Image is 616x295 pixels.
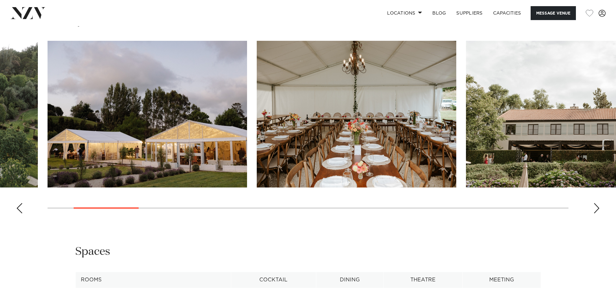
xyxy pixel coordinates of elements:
[257,41,456,187] swiper-slide: 3 / 20
[531,6,576,20] button: Message Venue
[462,272,541,288] th: Meeting
[488,6,526,20] a: Capacities
[10,7,46,19] img: nzv-logo.png
[75,272,231,288] th: Rooms
[48,41,247,187] swiper-slide: 2 / 20
[75,244,110,259] h2: Spaces
[382,6,427,20] a: Locations
[427,6,451,20] a: BLOG
[231,272,316,288] th: Cocktail
[316,272,384,288] th: Dining
[451,6,488,20] a: SUPPLIERS
[384,272,462,288] th: Theatre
